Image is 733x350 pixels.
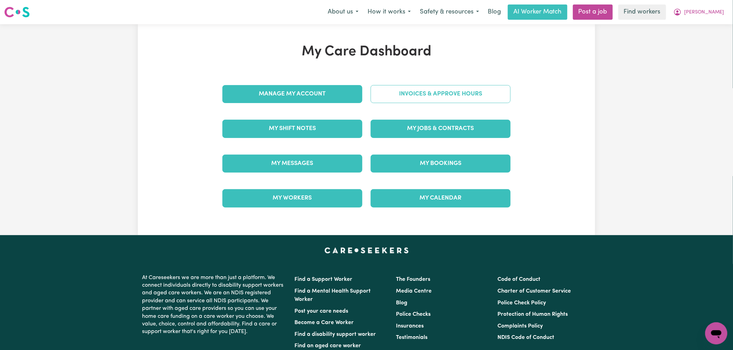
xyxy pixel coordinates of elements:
[498,288,571,294] a: Charter of Customer Service
[573,4,613,20] a: Post a job
[396,277,430,282] a: The Founders
[222,85,362,103] a: Manage My Account
[484,4,505,20] a: Blog
[325,248,409,253] a: Careseekers home page
[396,335,427,340] a: Testimonials
[498,335,555,340] a: NDIS Code of Conduct
[498,300,546,306] a: Police Check Policy
[294,288,371,302] a: Find a Mental Health Support Worker
[294,277,352,282] a: Find a Support Worker
[371,189,511,207] a: My Calendar
[498,277,541,282] a: Code of Conduct
[363,5,415,19] button: How it works
[218,44,515,60] h1: My Care Dashboard
[222,155,362,173] a: My Messages
[222,189,362,207] a: My Workers
[396,300,407,306] a: Blog
[396,312,431,317] a: Police Checks
[323,5,363,19] button: About us
[396,323,424,329] a: Insurances
[415,5,484,19] button: Safety & resources
[371,155,511,173] a: My Bookings
[294,320,354,325] a: Become a Care Worker
[294,332,376,337] a: Find a disability support worker
[498,323,543,329] a: Complaints Policy
[498,312,568,317] a: Protection of Human Rights
[4,4,30,20] a: Careseekers logo
[294,343,361,349] a: Find an aged care worker
[669,5,729,19] button: My Account
[294,308,348,314] a: Post your care needs
[371,85,511,103] a: Invoices & Approve Hours
[396,288,432,294] a: Media Centre
[142,271,286,339] p: At Careseekers we are more than just a platform. We connect individuals directly to disability su...
[685,9,724,16] span: [PERSON_NAME]
[618,4,666,20] a: Find workers
[705,322,727,344] iframe: Button to launch messaging window
[371,120,511,138] a: My Jobs & Contracts
[4,6,30,18] img: Careseekers logo
[222,120,362,138] a: My Shift Notes
[508,4,567,20] a: AI Worker Match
